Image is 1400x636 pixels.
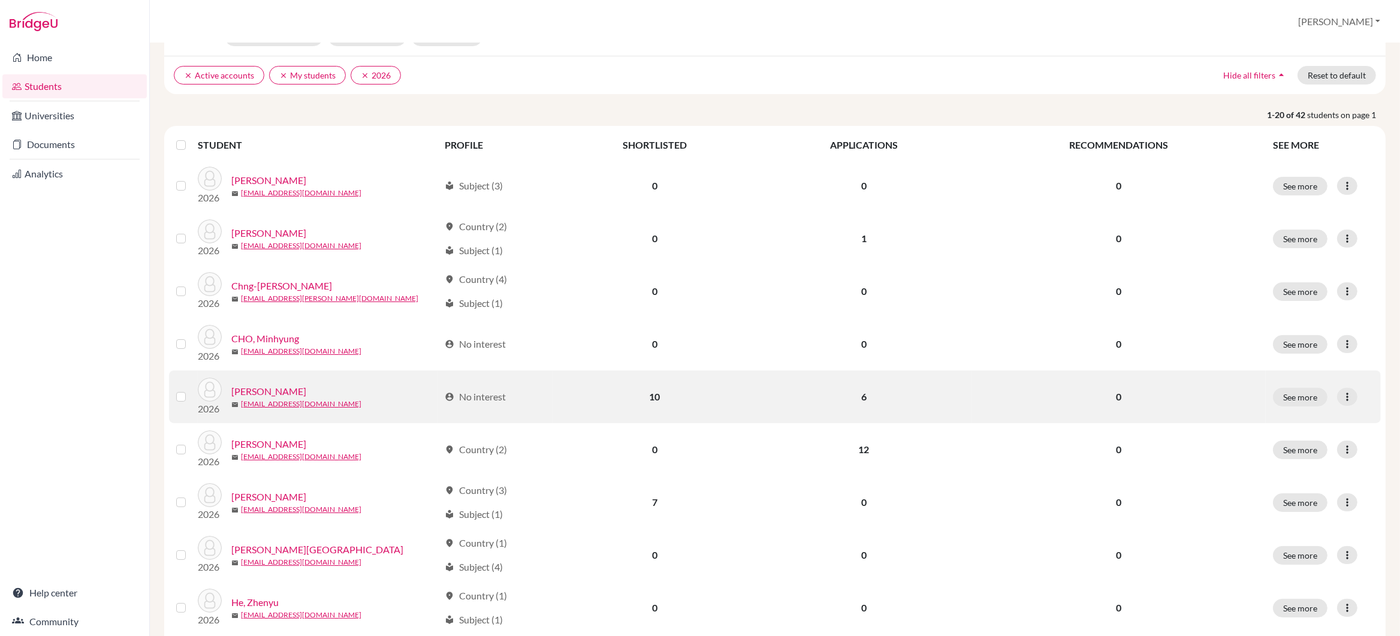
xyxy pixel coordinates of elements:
p: 0 [979,284,1259,299]
span: location_on [445,222,454,231]
span: mail [231,454,239,461]
button: See more [1273,546,1327,565]
button: See more [1273,493,1327,512]
a: Home [2,46,147,70]
span: location_on [445,275,454,284]
button: See more [1273,177,1327,195]
a: [PERSON_NAME] [231,437,306,451]
img: Chng-Luchau, Grant [198,272,222,296]
div: Subject (1) [445,243,503,258]
i: clear [361,71,369,80]
a: [PERSON_NAME][GEOGRAPHIC_DATA] [231,542,403,557]
span: mail [231,296,239,303]
span: local_library [445,246,454,255]
button: Reset to default [1298,66,1376,85]
p: 0 [979,179,1259,193]
p: 2026 [198,243,222,258]
th: RECOMMENDATIONS [971,131,1266,159]
div: Country (1) [445,589,507,603]
div: No interest [445,390,506,404]
img: Arush, Kumar [198,167,222,191]
img: GOLLAMUDI, Shreyas [198,430,222,454]
td: 10 [553,370,756,423]
button: See more [1273,230,1327,248]
span: Hide all filters [1223,70,1275,80]
a: [PERSON_NAME] [231,173,306,188]
p: 0 [979,495,1259,510]
p: 2026 [198,402,222,416]
a: Community [2,610,147,634]
p: 2026 [198,454,222,469]
button: See more [1273,441,1327,459]
div: Subject (1) [445,507,503,522]
td: 0 [553,265,756,318]
td: 0 [553,212,756,265]
button: See more [1273,282,1327,301]
p: 0 [979,601,1259,615]
div: Subject (3) [445,179,503,193]
span: mail [231,243,239,250]
button: Hide all filtersarrow_drop_up [1213,66,1298,85]
div: Country (2) [445,442,507,457]
span: location_on [445,486,454,495]
div: Subject (1) [445,613,503,627]
td: 0 [553,318,756,370]
div: Country (2) [445,219,507,234]
p: 2026 [198,613,222,627]
a: [EMAIL_ADDRESS][DOMAIN_NAME] [241,399,361,409]
a: [EMAIL_ADDRESS][DOMAIN_NAME] [241,451,361,462]
p: 2026 [198,507,222,522]
a: [EMAIL_ADDRESS][DOMAIN_NAME] [241,188,361,198]
a: [EMAIL_ADDRESS][PERSON_NAME][DOMAIN_NAME] [241,293,418,304]
img: GOEL, Ishaan [198,378,222,402]
a: Analytics [2,162,147,186]
span: mail [231,612,239,619]
th: STUDENT [198,131,437,159]
span: local_library [445,510,454,519]
td: 0 [756,476,971,529]
button: clearActive accounts [174,66,264,85]
td: 1 [756,212,971,265]
a: CHO, Minhyung [231,331,299,346]
a: [EMAIL_ADDRESS][DOMAIN_NAME] [241,504,361,515]
p: 2026 [198,296,222,311]
a: [PERSON_NAME] [231,490,306,504]
p: 2026 [198,560,222,574]
div: Subject (4) [445,560,503,574]
a: [EMAIL_ADDRESS][DOMAIN_NAME] [241,557,361,568]
i: clear [279,71,288,80]
span: mail [231,507,239,514]
span: location_on [445,591,454,601]
span: local_library [445,181,454,191]
button: [PERSON_NAME] [1293,10,1386,33]
th: SHORTLISTED [553,131,756,159]
a: [EMAIL_ADDRESS][DOMAIN_NAME] [241,610,361,620]
div: Country (3) [445,483,507,498]
a: Chng-[PERSON_NAME] [231,279,332,293]
td: 7 [553,476,756,529]
a: Documents [2,132,147,156]
span: students on page 1 [1307,108,1386,121]
td: 0 [756,159,971,212]
img: He, Zhenyu [198,589,222,613]
td: 12 [756,423,971,476]
strong: 1-20 of 42 [1267,108,1307,121]
td: 0 [756,529,971,581]
div: Subject (1) [445,296,503,311]
button: See more [1273,335,1327,354]
span: location_on [445,445,454,454]
img: Chen, Siyu [198,219,222,243]
a: He, Zhenyu [231,595,279,610]
button: See more [1273,599,1327,617]
th: APPLICATIONS [756,131,971,159]
button: clearMy students [269,66,346,85]
img: Bridge-U [10,12,58,31]
img: GROVER, Aarit [198,483,222,507]
span: mail [231,401,239,408]
i: clear [184,71,192,80]
p: 0 [979,231,1259,246]
td: 0 [756,318,971,370]
div: Country (1) [445,536,507,550]
a: [EMAIL_ADDRESS][DOMAIN_NAME] [241,346,361,357]
a: [PERSON_NAME] [231,384,306,399]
